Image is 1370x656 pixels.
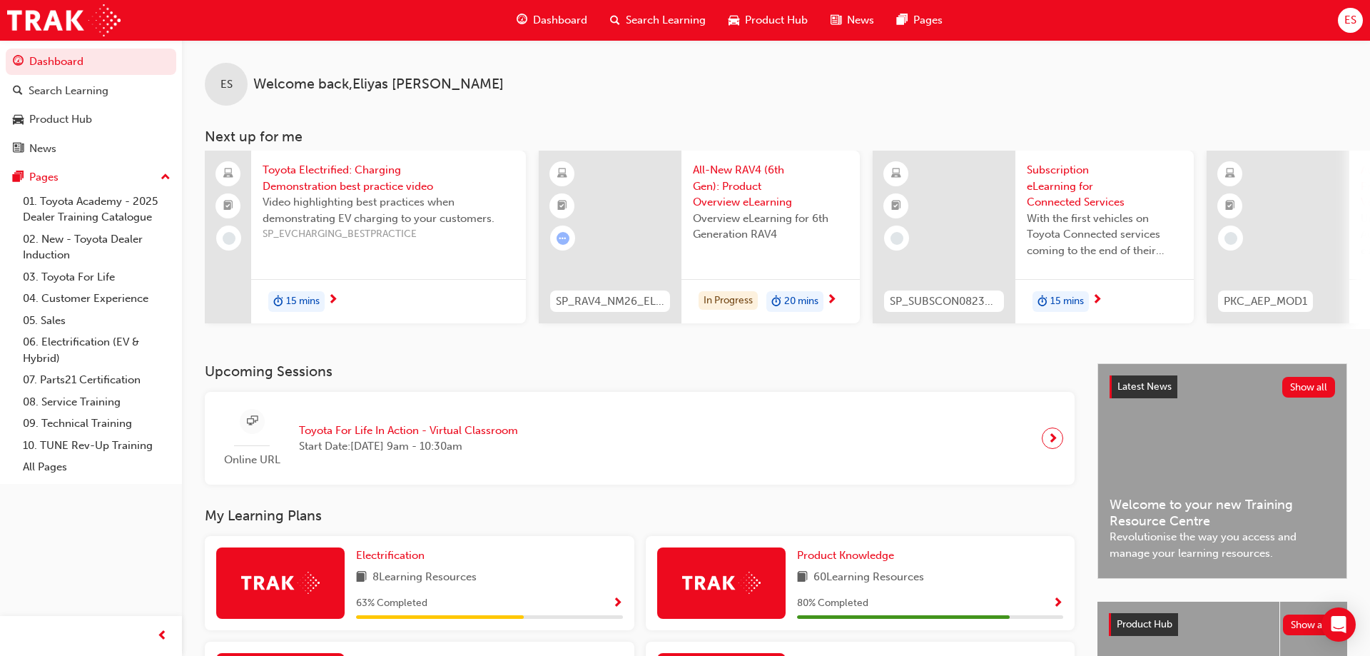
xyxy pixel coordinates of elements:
span: 15 mins [286,293,320,310]
a: 10. TUNE Rev-Up Training [17,435,176,457]
a: SP_SUBSCON0823_ELSubscription eLearning for Connected ServicesWith the first vehicles on Toyota C... [873,151,1194,323]
span: With the first vehicles on Toyota Connected services coming to the end of their complimentary per... [1027,211,1182,259]
span: duration-icon [771,293,781,311]
span: learningRecordVerb_NONE-icon [1224,232,1237,245]
a: pages-iconPages [886,6,954,35]
span: learningResourceType_ELEARNING-icon [891,165,901,183]
a: news-iconNews [819,6,886,35]
button: ES [1338,8,1363,33]
a: Latest NewsShow all [1110,375,1335,398]
span: Toyota For Life In Action - Virtual Classroom [299,423,518,439]
a: search-iconSearch Learning [599,6,717,35]
span: Welcome back , Eliyas [PERSON_NAME] [253,76,504,93]
button: Show all [1283,615,1336,635]
span: Revolutionise the way you access and manage your learning resources. [1110,529,1335,561]
a: 06. Electrification (EV & Hybrid) [17,331,176,369]
span: Overview eLearning for 6th Generation RAV4 [693,211,848,243]
div: In Progress [699,291,758,311]
span: Product Hub [745,12,808,29]
button: Pages [6,164,176,191]
span: learningResourceType_ELEARNING-icon [1225,165,1235,183]
span: Show Progress [612,597,623,610]
span: Video highlighting best practices when demonstrating EV charging to your customers. [263,194,514,226]
button: Show Progress [612,595,623,612]
span: Online URL [216,452,288,468]
span: News [847,12,874,29]
div: Product Hub [29,111,92,128]
span: Start Date: [DATE] 9am - 10:30am [299,438,518,455]
a: SP_RAV4_NM26_EL01All-New RAV4 (6th Gen): Product Overview eLearningOverview eLearning for 6th Gen... [539,151,860,323]
span: SP_SUBSCON0823_EL [890,293,998,310]
span: learningRecordVerb_NONE-icon [890,232,903,245]
span: All-New RAV4 (6th Gen): Product Overview eLearning [693,162,848,211]
span: news-icon [831,11,841,29]
span: search-icon [13,85,23,98]
a: 01. Toyota Academy - 2025 Dealer Training Catalogue [17,191,176,228]
span: 15 mins [1050,293,1084,310]
span: search-icon [610,11,620,29]
button: Show Progress [1052,595,1063,612]
span: 60 Learning Resources [813,569,924,587]
a: Electrification [356,547,430,564]
span: duration-icon [1037,293,1047,311]
span: pages-icon [897,11,908,29]
h3: Next up for me [182,128,1370,145]
span: SP_EVCHARGING_BESTPRACTICE [263,226,514,243]
img: Trak [682,572,761,594]
span: Electrification [356,549,425,562]
span: 63 % Completed [356,595,427,612]
button: Show all [1282,377,1336,398]
span: news-icon [13,143,24,156]
div: Search Learning [29,83,108,99]
a: 09. Technical Training [17,413,176,435]
span: learningRecordVerb_NONE-icon [223,232,235,245]
span: Product Knowledge [797,549,894,562]
span: Toyota Electrified: Charging Demonstration best practice video [263,162,514,194]
a: guage-iconDashboard [505,6,599,35]
span: SP_RAV4_NM26_EL01 [556,293,664,310]
span: Subscription eLearning for Connected Services [1027,162,1182,211]
a: 05. Sales [17,310,176,332]
span: booktick-icon [891,197,901,216]
span: Pages [913,12,943,29]
span: 8 Learning Resources [372,569,477,587]
span: Latest News [1117,380,1172,393]
span: ES [1344,12,1356,29]
a: 03. Toyota For Life [17,266,176,288]
div: Open Intercom Messenger [1321,607,1356,642]
a: Online URLToyota For Life In Action - Virtual ClassroomStart Date:[DATE] 9am - 10:30am [216,403,1063,474]
span: car-icon [729,11,739,29]
h3: My Learning Plans [205,508,1075,524]
a: Dashboard [6,49,176,75]
h3: Upcoming Sessions [205,363,1075,380]
span: booktick-icon [1225,197,1235,216]
a: 08. Service Training [17,391,176,413]
span: sessionType_ONLINE_URL-icon [247,413,258,430]
span: laptop-icon [223,165,233,183]
span: learningResourceType_ELEARNING-icon [557,165,567,183]
span: up-icon [161,168,171,187]
a: Product Knowledge [797,547,900,564]
span: 80 % Completed [797,595,868,612]
span: ES [220,76,233,93]
span: car-icon [13,113,24,126]
span: Dashboard [533,12,587,29]
span: 20 mins [784,293,818,310]
a: 04. Customer Experience [17,288,176,310]
a: 07. Parts21 Certification [17,369,176,391]
span: Product Hub [1117,618,1172,630]
div: News [29,141,56,157]
span: Welcome to your new Training Resource Centre [1110,497,1335,529]
span: book-icon [356,569,367,587]
img: Trak [241,572,320,594]
span: prev-icon [157,627,168,645]
button: DashboardSearch LearningProduct HubNews [6,46,176,164]
span: next-icon [1047,428,1058,448]
span: next-icon [1092,294,1102,307]
a: Product HubShow all [1109,613,1336,636]
span: book-icon [797,569,808,587]
span: Search Learning [626,12,706,29]
span: next-icon [328,294,338,307]
img: Trak [7,4,121,36]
